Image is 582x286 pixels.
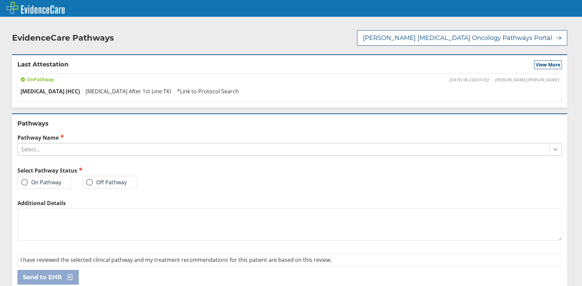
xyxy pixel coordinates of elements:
[17,60,68,69] h2: Last Attestation
[357,30,567,46] button: [PERSON_NAME] [MEDICAL_DATA] Oncology Pathways Portal
[17,134,562,141] label: Pathway Name
[17,199,562,207] label: Additional Details
[20,88,80,95] span: [MEDICAL_DATA] (HCC)
[7,2,65,14] img: EvidenceCare
[449,77,489,83] span: [DATE] 06:23 ( [DATE] )
[85,88,171,95] span: [MEDICAL_DATA] After 1st Line TKI
[17,166,287,174] h2: Select Pathway Status
[86,179,127,186] label: Off Pathway
[21,146,40,153] div: Select...
[17,270,79,285] button: Send to EHR
[21,179,61,186] label: On Pathway
[363,34,552,42] span: [PERSON_NAME] [MEDICAL_DATA] Oncology Pathways Portal
[20,256,332,264] span: I have reviewed the selected clinical pathway and my treatment recommendations for this patient a...
[534,60,562,69] button: View More
[177,88,239,95] span: *Link to Protocol Search
[23,273,62,281] span: Send to EHR
[17,120,562,128] h2: Pathways
[20,76,54,83] span: On Pathway
[495,77,559,83] span: [PERSON_NAME] [PERSON_NAME]
[536,61,560,68] span: View More
[12,33,114,43] h2: EvidenceCare Pathways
